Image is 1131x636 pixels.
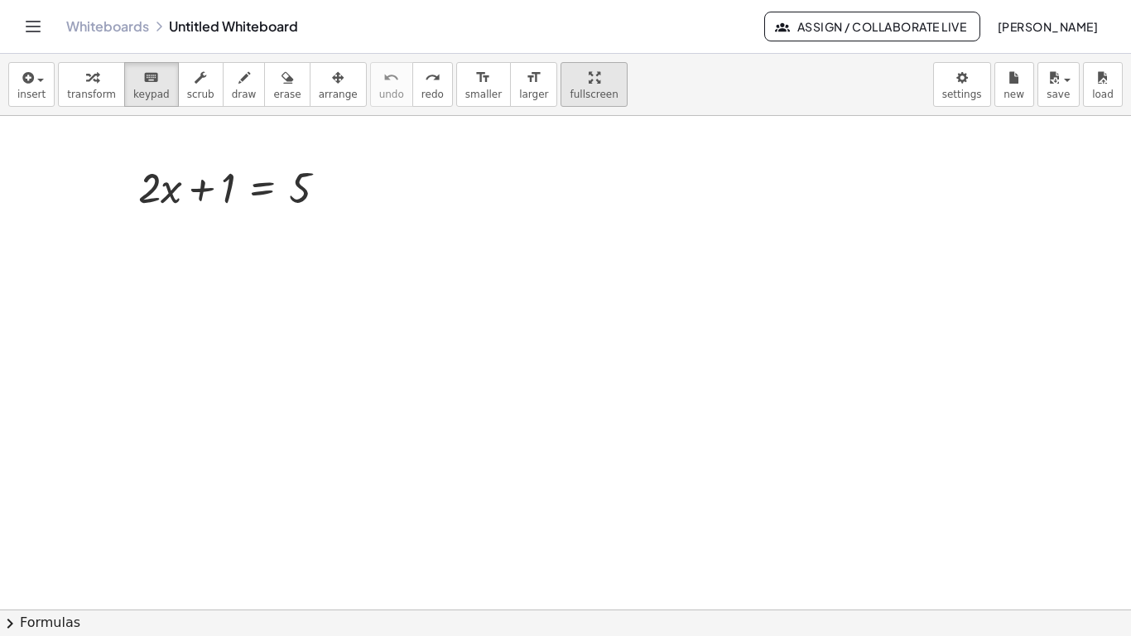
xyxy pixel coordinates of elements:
span: arrange [319,89,358,100]
button: undoundo [370,62,413,107]
button: Assign / Collaborate Live [764,12,980,41]
button: format_sizelarger [510,62,557,107]
span: new [1003,89,1024,100]
button: transform [58,62,125,107]
span: undo [379,89,404,100]
i: redo [425,68,440,88]
span: insert [17,89,46,100]
button: redoredo [412,62,453,107]
span: save [1047,89,1070,100]
button: Toggle navigation [20,13,46,40]
span: transform [67,89,116,100]
button: save [1037,62,1080,107]
span: smaller [465,89,502,100]
span: redo [421,89,444,100]
button: [PERSON_NAME] [984,12,1111,41]
span: scrub [187,89,214,100]
span: Assign / Collaborate Live [778,19,966,34]
span: [PERSON_NAME] [997,19,1098,34]
i: format_size [526,68,541,88]
span: settings [942,89,982,100]
i: format_size [475,68,491,88]
button: draw [223,62,266,107]
button: arrange [310,62,367,107]
span: load [1092,89,1114,100]
button: scrub [178,62,224,107]
span: erase [273,89,301,100]
button: format_sizesmaller [456,62,511,107]
button: fullscreen [561,62,627,107]
button: settings [933,62,991,107]
span: draw [232,89,257,100]
span: larger [519,89,548,100]
button: load [1083,62,1123,107]
i: undo [383,68,399,88]
button: keyboardkeypad [124,62,179,107]
span: keypad [133,89,170,100]
button: new [994,62,1034,107]
button: insert [8,62,55,107]
a: Whiteboards [66,18,149,35]
i: keyboard [143,68,159,88]
button: erase [264,62,310,107]
span: fullscreen [570,89,618,100]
